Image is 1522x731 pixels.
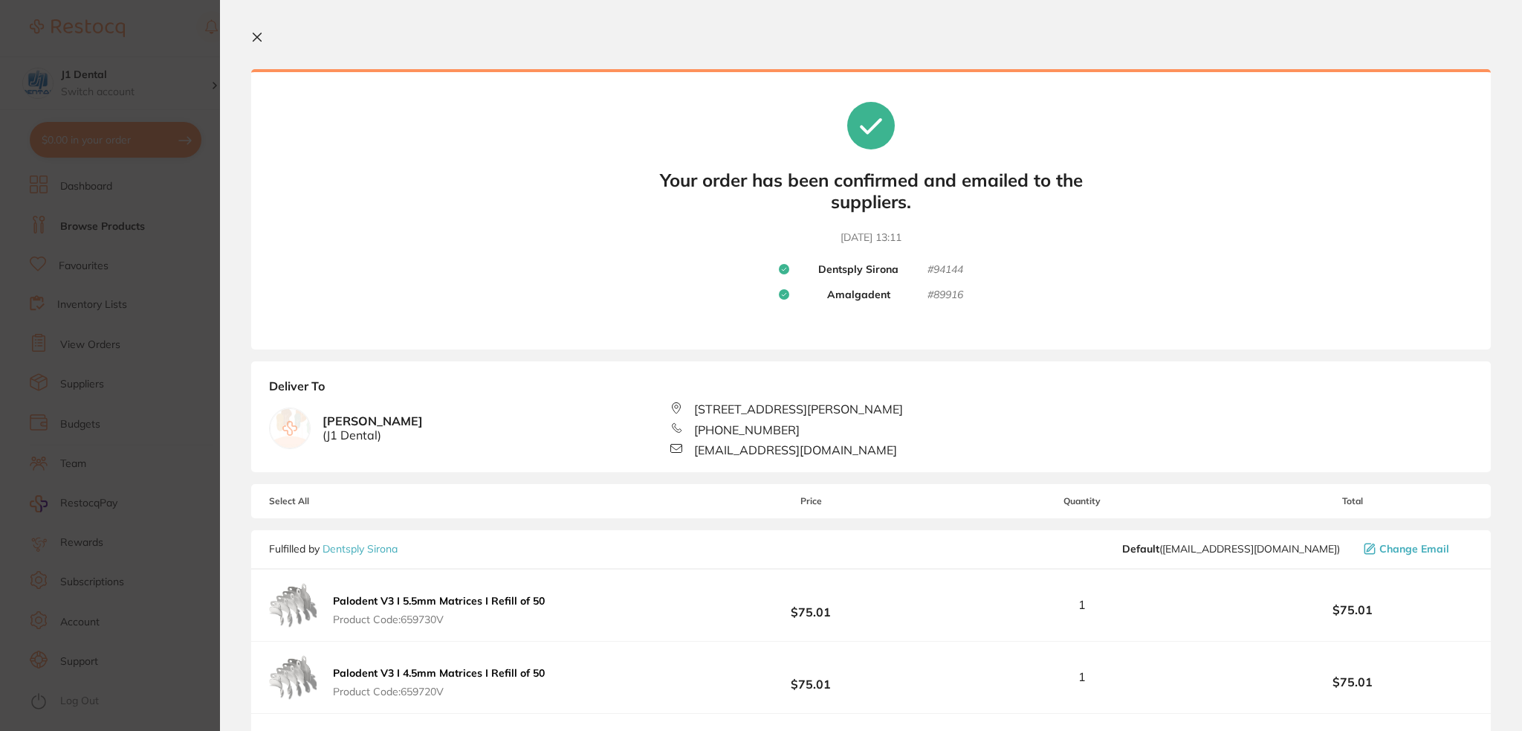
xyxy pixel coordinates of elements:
b: $75.01 [690,591,931,619]
b: $75.01 [1232,603,1473,616]
span: [STREET_ADDRESS][PERSON_NAME] [694,402,903,416]
b: Deliver To [269,379,1473,402]
span: ( J1 Dental ) [323,428,423,442]
p: Fulfilled by [269,543,398,555]
span: 1 [1078,598,1086,611]
span: 1 [1078,670,1086,683]
b: [PERSON_NAME] [323,414,423,442]
span: Total [1232,496,1473,506]
span: clientservices@dentsplysirona.com [1122,543,1340,555]
span: [EMAIL_ADDRESS][DOMAIN_NAME] [694,443,897,457]
a: Dentsply Sirona [323,542,398,556]
b: $75.01 [690,663,931,691]
b: $75.01 [1232,675,1473,689]
b: Palodent V3 I 5.5mm Matrices I Refill of 50 [333,594,545,608]
small: # 89916 [927,289,963,302]
b: Your order has been confirmed and emailed to the suppliers. [648,170,1094,213]
b: Amalgadent [827,289,890,302]
span: Price [690,496,931,506]
b: Default [1122,542,1159,556]
img: bjluaGFmdg [269,582,317,629]
img: bTI3cjl6aA [269,654,317,701]
span: Product Code: 659720V [333,686,545,698]
button: Change Email [1359,542,1473,556]
small: # 94144 [927,263,963,277]
button: Palodent V3 I 4.5mm Matrices I Refill of 50 Product Code:659720V [328,666,549,698]
span: Product Code: 659730V [333,614,545,625]
span: Select All [269,496,418,506]
b: Palodent V3 I 4.5mm Matrices I Refill of 50 [333,666,545,680]
img: empty.jpg [270,408,310,448]
b: Dentsply Sirona [818,263,898,277]
button: Palodent V3 I 5.5mm Matrices I Refill of 50 Product Code:659730V [328,594,549,625]
span: Quantity [931,496,1232,506]
span: [PHONE_NUMBER] [694,423,800,437]
span: Change Email [1379,543,1449,555]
